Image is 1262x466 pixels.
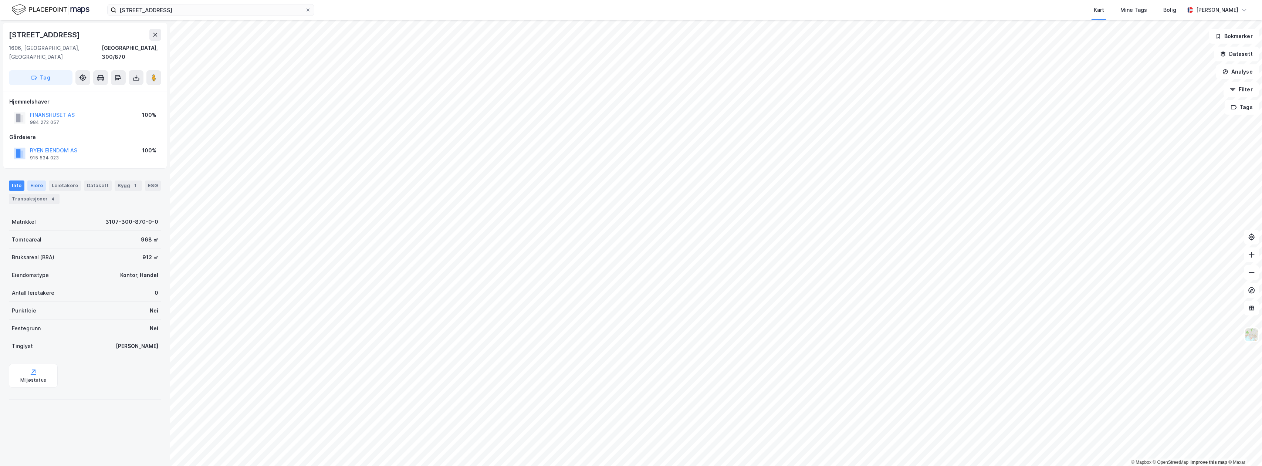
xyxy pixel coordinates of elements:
[132,182,139,189] div: 1
[12,271,49,280] div: Eiendomstype
[150,306,158,315] div: Nei
[142,253,158,262] div: 912 ㎡
[1225,100,1259,115] button: Tags
[142,146,156,155] div: 100%
[49,180,81,191] div: Leietakere
[155,288,158,297] div: 0
[12,235,41,244] div: Tomteareal
[9,97,161,106] div: Hjemmelshaver
[9,70,72,85] button: Tag
[30,119,59,125] div: 984 272 057
[84,180,112,191] div: Datasett
[9,44,102,61] div: 1606, [GEOGRAPHIC_DATA], [GEOGRAPHIC_DATA]
[150,324,158,333] div: Nei
[9,133,161,142] div: Gårdeiere
[1120,6,1147,14] div: Mine Tags
[30,155,59,161] div: 915 534 023
[116,342,158,351] div: [PERSON_NAME]
[1216,64,1259,79] button: Analyse
[1225,430,1262,466] iframe: Chat Widget
[12,217,36,226] div: Matrikkel
[20,377,46,383] div: Miljøstatus
[12,324,41,333] div: Festegrunn
[12,3,89,16] img: logo.f888ab2527a4732fd821a326f86c7f29.svg
[1214,47,1259,61] button: Datasett
[9,29,81,41] div: [STREET_ADDRESS]
[120,271,158,280] div: Kontor, Handel
[116,4,305,16] input: Søk på adresse, matrikkel, gårdeiere, leietakere eller personer
[1191,460,1227,465] a: Improve this map
[27,180,46,191] div: Eiere
[1131,460,1151,465] a: Mapbox
[102,44,161,61] div: [GEOGRAPHIC_DATA], 300/870
[9,194,60,204] div: Transaksjoner
[105,217,158,226] div: 3107-300-870-0-0
[12,342,33,351] div: Tinglyst
[12,253,54,262] div: Bruksareal (BRA)
[1094,6,1104,14] div: Kart
[141,235,158,244] div: 968 ㎡
[1209,29,1259,44] button: Bokmerker
[9,180,24,191] div: Info
[1153,460,1189,465] a: OpenStreetMap
[1196,6,1238,14] div: [PERSON_NAME]
[1245,328,1259,342] img: Z
[145,180,161,191] div: ESG
[12,288,54,297] div: Antall leietakere
[49,195,57,203] div: 4
[1224,82,1259,97] button: Filter
[1225,430,1262,466] div: Kontrollprogram for chat
[1163,6,1176,14] div: Bolig
[12,306,36,315] div: Punktleie
[115,180,142,191] div: Bygg
[142,111,156,119] div: 100%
